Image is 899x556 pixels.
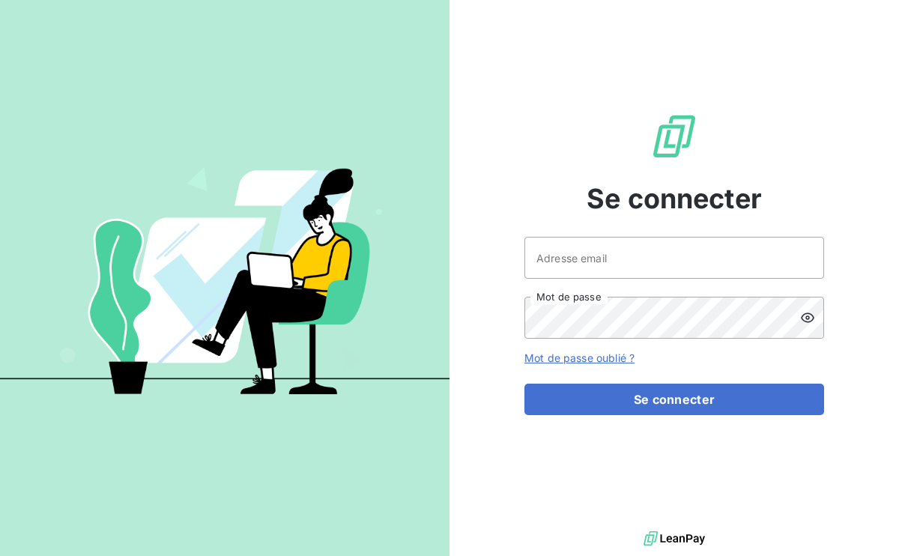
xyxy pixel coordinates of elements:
input: placeholder [524,237,824,279]
span: Se connecter [587,178,762,219]
a: Mot de passe oublié ? [524,351,635,364]
img: logo [644,528,705,550]
button: Se connecter [524,384,824,415]
img: Logo LeanPay [650,112,698,160]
